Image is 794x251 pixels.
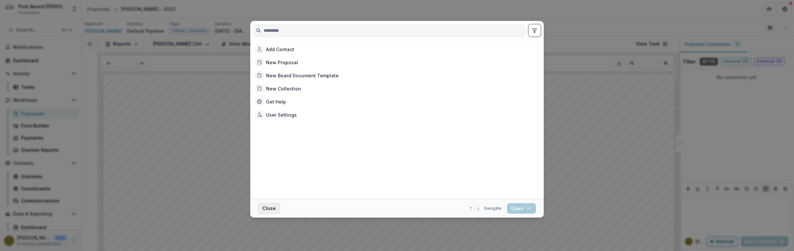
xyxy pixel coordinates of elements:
div: New Proposal [266,59,298,66]
div: User Settings [266,111,297,118]
button: toggle filters [528,24,541,37]
button: Close [258,203,280,214]
button: Open [507,203,536,214]
div: Add Contact [266,46,294,53]
div: New Board Document Template [266,72,339,79]
div: Get Help [266,98,286,105]
div: New Collection [266,85,301,92]
span: Navigate [484,205,501,211]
